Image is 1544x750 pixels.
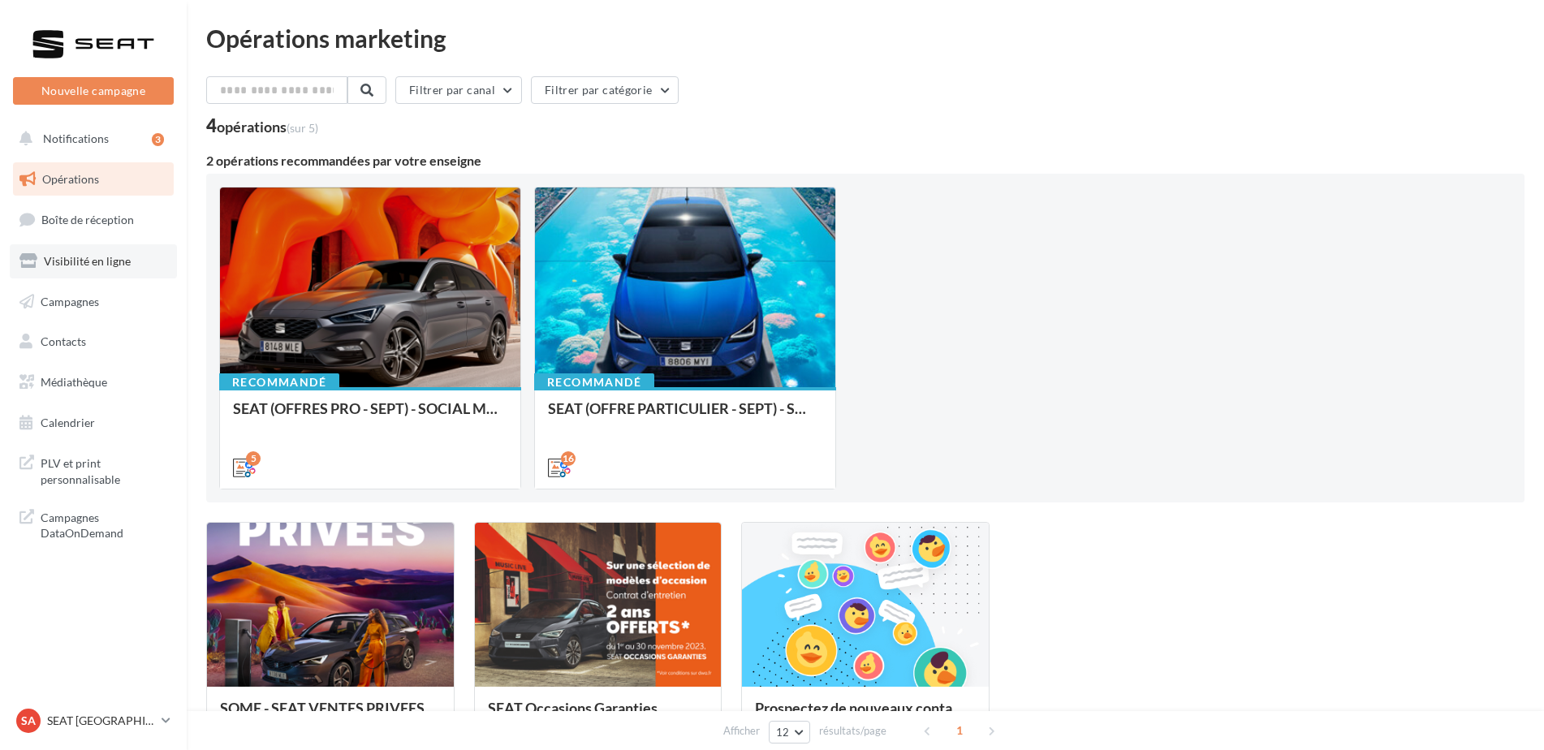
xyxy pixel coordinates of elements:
span: 12 [776,726,790,739]
button: Filtrer par canal [395,76,522,104]
a: Campagnes [10,285,177,319]
span: Notifications [43,131,109,145]
span: (sur 5) [287,121,318,135]
div: opérations [217,119,318,134]
div: SEAT (OFFRES PRO - SEPT) - SOCIAL MEDIA [233,400,507,433]
span: Opérations [42,172,99,186]
button: Nouvelle campagne [13,77,174,105]
div: 2 opérations recommandées par votre enseigne [206,154,1525,167]
span: Médiathèque [41,375,107,389]
p: SEAT [GEOGRAPHIC_DATA] [47,713,155,729]
span: Campagnes DataOnDemand [41,506,167,541]
span: Contacts [41,334,86,348]
div: Opérations marketing [206,26,1525,50]
a: SA SEAT [GEOGRAPHIC_DATA] [13,705,174,736]
div: Prospectez de nouveaux contacts [755,700,976,732]
a: Calendrier [10,406,177,440]
span: 1 [947,718,973,744]
span: SA [21,713,36,729]
div: SEAT Occasions Garanties [488,700,709,732]
a: Opérations [10,162,177,196]
a: Campagnes DataOnDemand [10,500,177,548]
span: PLV et print personnalisable [41,452,167,487]
div: 4 [206,117,318,135]
a: Visibilité en ligne [10,244,177,278]
a: Contacts [10,325,177,359]
div: Recommandé [534,373,654,391]
div: SOME - SEAT VENTES PRIVEES [220,700,441,732]
div: 5 [246,451,261,466]
span: Campagnes [41,294,99,308]
span: Boîte de réception [41,213,134,226]
button: 12 [769,721,810,744]
button: Filtrer par catégorie [531,76,679,104]
span: Visibilité en ligne [44,254,131,268]
span: Calendrier [41,416,95,429]
div: 16 [561,451,576,466]
a: Médiathèque [10,365,177,399]
a: PLV et print personnalisable [10,446,177,494]
span: Afficher [723,723,760,739]
span: résultats/page [819,723,886,739]
div: Recommandé [219,373,339,391]
button: Notifications 3 [10,122,170,156]
div: SEAT (OFFRE PARTICULIER - SEPT) - SOCIAL MEDIA [548,400,822,433]
div: 3 [152,133,164,146]
a: Boîte de réception [10,202,177,237]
